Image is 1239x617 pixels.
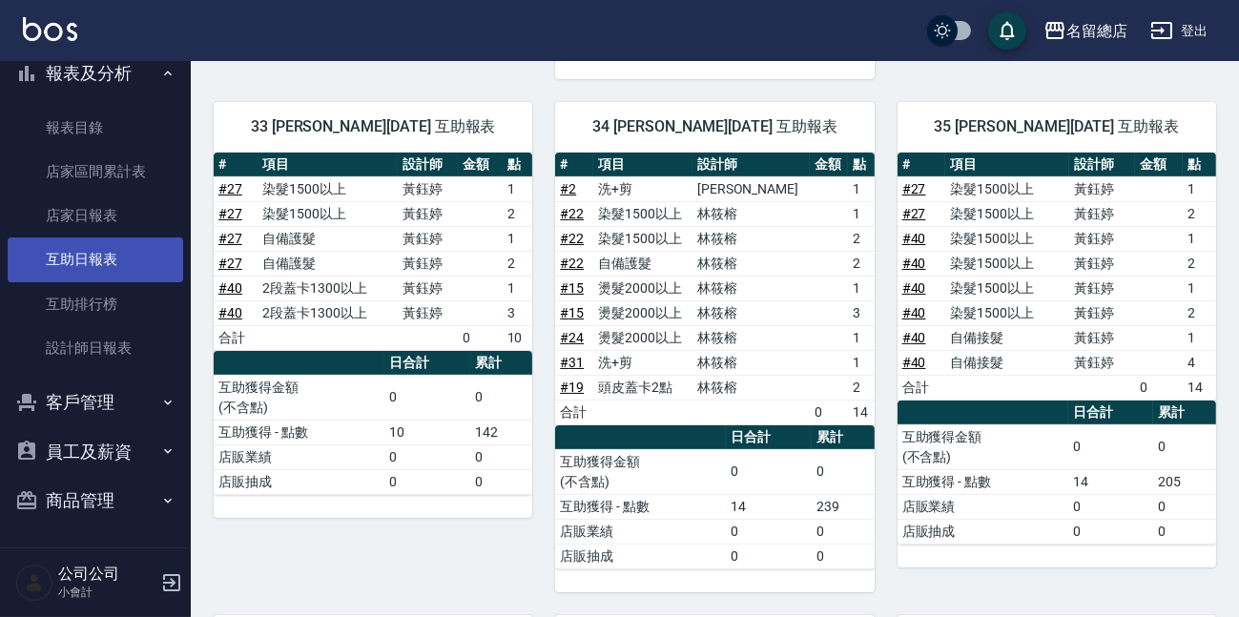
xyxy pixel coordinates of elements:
[726,425,812,450] th: 日合計
[503,251,533,276] td: 2
[692,251,810,276] td: 林筱榕
[218,181,242,196] a: #27
[214,153,532,351] table: a dense table
[555,400,593,424] td: 合計
[503,201,533,226] td: 2
[398,153,458,177] th: 設計師
[1069,325,1135,350] td: 黃鈺婷
[898,469,1068,494] td: 互助獲得 - 點數
[503,276,533,300] td: 1
[810,400,848,424] td: 0
[848,400,874,424] td: 14
[726,494,812,519] td: 14
[1183,153,1216,177] th: 點
[8,150,183,194] a: 店家區間累計表
[555,153,593,177] th: #
[214,375,384,420] td: 互助獲得金額 (不含點)
[848,251,874,276] td: 2
[8,476,183,525] button: 商品管理
[593,325,692,350] td: 燙髮2000以上
[898,401,1216,545] table: a dense table
[726,449,812,494] td: 0
[1135,153,1183,177] th: 金額
[1183,325,1216,350] td: 1
[555,519,726,544] td: 店販業績
[812,544,875,568] td: 0
[470,469,533,494] td: 0
[902,181,926,196] a: #27
[1068,424,1154,469] td: 0
[398,176,458,201] td: 黃鈺婷
[1183,251,1216,276] td: 2
[593,276,692,300] td: 燙髮2000以上
[988,11,1026,50] button: save
[848,153,874,177] th: 點
[470,375,533,420] td: 0
[898,153,1216,401] table: a dense table
[1153,469,1216,494] td: 205
[848,300,874,325] td: 3
[503,226,533,251] td: 1
[1069,201,1135,226] td: 黃鈺婷
[848,325,874,350] td: 1
[555,153,874,425] table: a dense table
[470,351,533,376] th: 累計
[8,106,183,150] a: 報表目錄
[258,176,397,201] td: 染髮1500以上
[560,380,584,395] a: #19
[384,420,470,444] td: 10
[384,444,470,469] td: 0
[726,544,812,568] td: 0
[258,300,397,325] td: 2段蓋卡1300以上
[848,226,874,251] td: 2
[945,276,1069,300] td: 染髮1500以上
[8,326,183,370] a: 設計師日報表
[1183,300,1216,325] td: 2
[593,375,692,400] td: 頭皮蓋卡2點
[593,153,692,177] th: 項目
[692,300,810,325] td: 林筱榕
[692,325,810,350] td: 林筱榕
[1143,13,1216,49] button: 登出
[214,153,258,177] th: #
[503,300,533,325] td: 3
[1135,375,1183,400] td: 0
[945,201,1069,226] td: 染髮1500以上
[593,251,692,276] td: 自備護髮
[1153,401,1216,425] th: 累計
[384,351,470,376] th: 日合計
[503,176,533,201] td: 1
[812,519,875,544] td: 0
[58,584,155,601] p: 小會計
[214,351,532,495] table: a dense table
[848,176,874,201] td: 1
[812,494,875,519] td: 239
[902,305,926,320] a: #40
[258,276,397,300] td: 2段蓋卡1300以上
[1069,276,1135,300] td: 黃鈺婷
[218,256,242,271] a: #27
[578,117,851,136] span: 34 [PERSON_NAME][DATE] 互助報表
[8,427,183,477] button: 員工及薪資
[902,206,926,221] a: #27
[812,449,875,494] td: 0
[898,153,945,177] th: #
[945,153,1069,177] th: 項目
[398,300,458,325] td: 黃鈺婷
[1153,424,1216,469] td: 0
[470,444,533,469] td: 0
[593,176,692,201] td: 洗+剪
[1069,300,1135,325] td: 黃鈺婷
[1183,276,1216,300] td: 1
[812,425,875,450] th: 累計
[258,226,397,251] td: 自備護髮
[560,305,584,320] a: #15
[898,375,945,400] td: 合計
[458,153,502,177] th: 金額
[218,231,242,246] a: #27
[58,565,155,584] h5: 公司公司
[1066,19,1127,43] div: 名留總店
[898,424,1068,469] td: 互助獲得金額 (不含點)
[503,325,533,350] td: 10
[470,420,533,444] td: 142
